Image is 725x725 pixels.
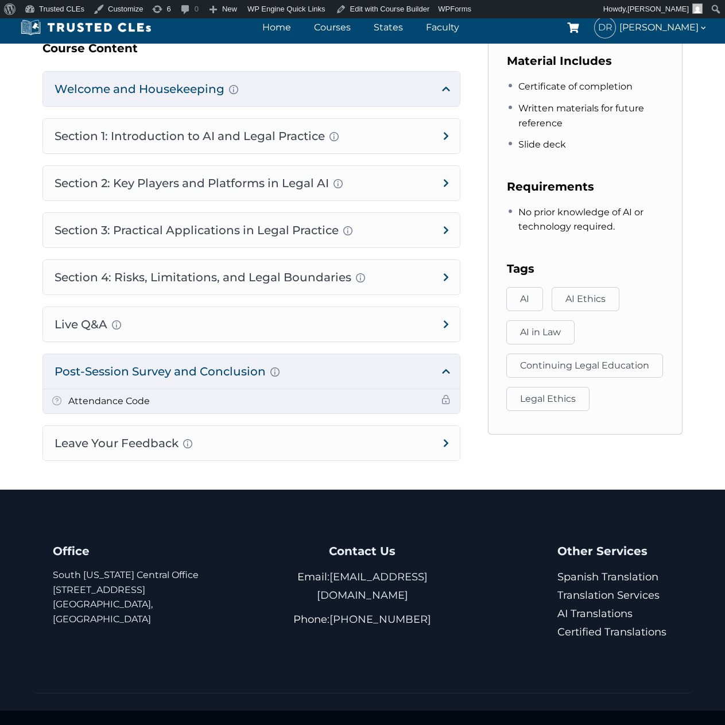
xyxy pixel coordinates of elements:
[518,205,664,234] span: No prior knowledge of AI or technology required.
[53,569,199,625] a: South [US_STATE] Central Office[STREET_ADDRESS][GEOGRAPHIC_DATA], [GEOGRAPHIC_DATA]
[557,589,660,602] a: Translation Services
[43,72,460,106] h4: Welcome and Housekeeping
[507,259,664,278] h3: Tags
[518,137,566,152] span: Slide deck
[506,320,575,344] a: AI in Law
[43,354,460,389] h4: Post-Session Survey and Conclusion
[43,426,460,460] h4: Leave Your Feedback
[68,394,150,409] h5: Attendance Code
[43,166,460,200] h4: Section 2: Key Players and Platforms in Legal AI
[557,571,658,583] a: Spanish Translation
[557,626,666,638] a: Certified Translations
[552,287,619,311] a: AI Ethics
[595,17,615,38] span: DR
[53,541,241,561] h4: Office
[43,119,460,153] h4: Section 1: Introduction to AI and Legal Practice
[43,307,460,342] h4: Live Q&A
[518,101,664,130] span: Written materials for future reference
[17,19,154,36] img: Trusted CLEs
[269,610,456,629] p: Phone:
[259,19,294,36] a: Home
[311,19,354,36] a: Courses
[506,387,590,411] a: Legal Ethics
[269,568,456,604] p: Email:
[329,613,431,626] a: [PHONE_NUMBER]
[619,20,708,35] span: [PERSON_NAME]
[371,19,406,36] a: States
[557,607,633,620] a: AI Translations
[43,213,460,247] h4: Section 3: Practical Applications in Legal Practice
[42,39,460,57] h3: Course Content
[627,5,689,13] span: [PERSON_NAME]
[506,287,543,311] a: AI
[269,541,456,561] h4: Contact Us
[43,260,460,294] h4: Section 4: Risks, Limitations, and Legal Boundaries
[507,52,664,70] h3: Material Includes
[518,79,633,94] span: Certificate of completion
[423,19,462,36] a: Faculty
[317,571,428,602] a: [EMAIL_ADDRESS][DOMAIN_NAME]
[507,177,664,196] h3: Requirements
[557,541,672,561] h4: Other Services
[506,354,663,378] a: Continuing Legal Education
